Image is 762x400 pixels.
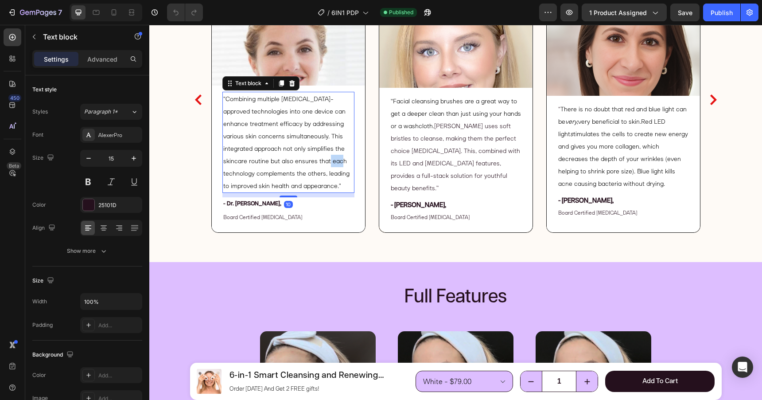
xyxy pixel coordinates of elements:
[98,131,140,139] div: AlexerPro
[135,176,144,183] div: 10
[67,247,108,255] div: Show more
[493,352,529,361] div: Add to cart
[589,8,647,17] span: 1 product assigned
[44,55,69,64] p: Settings
[98,372,140,380] div: Add...
[371,346,393,367] button: decrement
[490,93,492,101] i: .
[241,72,372,105] span: “Facial cleansing brushes are a great way to get a deeper clean than just using your hands or a w...
[80,104,142,120] button: Paragraph 1*
[670,4,700,21] button: Save
[409,171,539,181] p: - [PERSON_NAME],
[409,184,488,191] span: Board Certified [MEDICAL_DATA]
[409,80,539,163] span: There is no doubt that red and blue light can be very beneficial to skin Red LED light timulates ...
[678,9,692,16] span: Save
[81,294,142,310] input: Auto
[427,346,448,367] button: increment
[327,8,330,17] span: /
[241,189,320,196] span: Board Certified [MEDICAL_DATA]
[74,70,200,165] span: "Combining multiple [MEDICAL_DATA]-approved technologies into one device can enhance treatment ef...
[8,94,21,102] div: 450
[58,7,62,18] p: 7
[416,93,429,101] i: very,
[241,69,373,170] div: Rich Text Editor. Editing area: main
[4,4,66,21] button: 7
[32,243,142,259] button: Show more
[32,275,56,287] div: Size
[32,201,46,209] div: Color
[32,131,43,139] div: Font
[331,8,359,17] span: 6IN1 PDP
[149,25,762,400] iframe: To enrich screen reader interactions, please activate Accessibility in Grammarly extension settings
[389,8,413,16] span: Published
[32,321,53,329] div: Padding
[421,105,424,113] i: s
[84,108,118,116] span: Paragraph 1*
[7,162,21,169] div: Beta
[409,80,411,88] span: "
[32,86,57,94] div: Text style
[32,222,57,234] div: Align
[42,68,56,82] button: Carousel Back Arrow
[582,4,667,21] button: 1 product assigned
[393,346,428,367] input: quantity
[732,357,753,378] div: Open Intercom Messenger
[167,4,203,21] div: Undo/Redo
[32,298,47,306] div: Width
[711,8,733,17] div: Publish
[32,371,46,379] div: Color
[241,177,297,184] strong: - [PERSON_NAME],
[703,4,740,21] button: Publish
[74,176,132,182] span: - Dr. [PERSON_NAME],
[557,68,571,82] button: Carousel Next Arrow
[43,31,118,42] p: Text block
[32,152,56,164] div: Size
[111,259,502,285] h2: Full Features
[98,322,140,329] div: Add...
[74,189,153,196] span: Board Certified [MEDICAL_DATA]
[456,346,565,367] button: Add to cart
[32,349,75,361] div: Background
[32,108,48,116] div: Styles
[73,67,205,168] div: Rich Text Editor. Editing area: main
[98,201,140,209] div: 25101D
[87,55,117,64] p: Advanced
[84,55,114,63] div: Text block
[241,97,371,167] span: [PERSON_NAME] uses soft bristles to cleanse, making them the perfect choice [MEDICAL_DATA]. This,...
